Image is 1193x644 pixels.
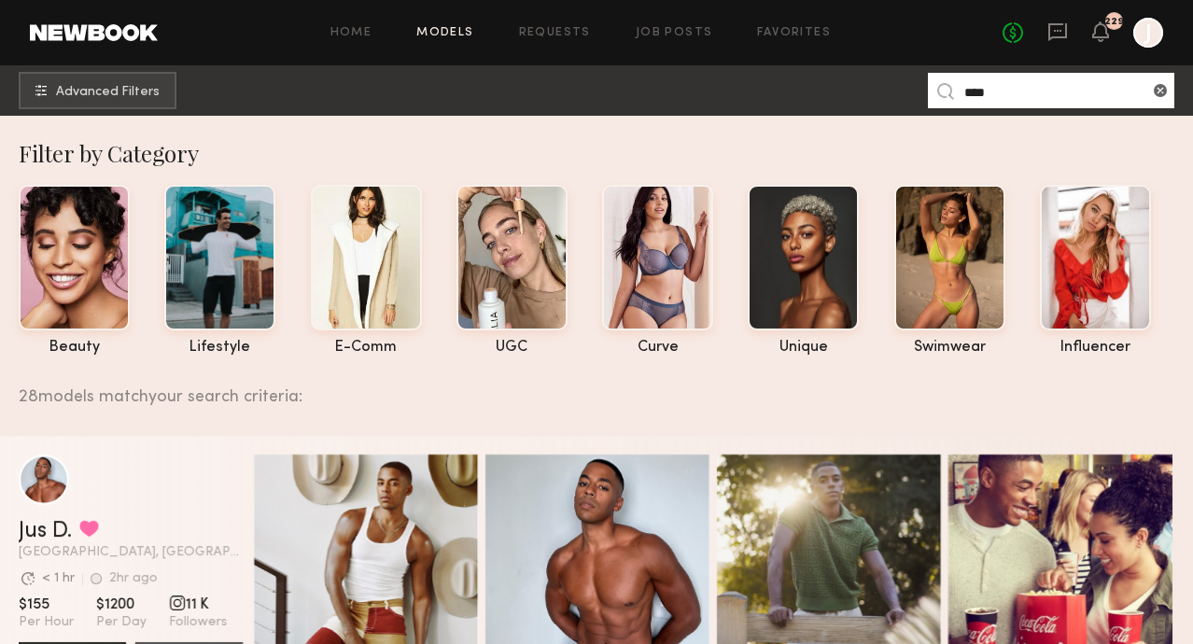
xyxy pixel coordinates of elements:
[636,27,713,39] a: Job Posts
[519,27,591,39] a: Requests
[42,572,75,585] div: < 1 hr
[19,614,74,631] span: Per Hour
[56,86,160,99] span: Advanced Filters
[169,614,228,631] span: Followers
[164,340,275,356] div: lifestyle
[1133,18,1163,48] a: J
[311,340,422,356] div: e-comm
[1104,17,1124,27] div: 229
[894,340,1005,356] div: swimwear
[96,595,147,614] span: $1200
[109,572,158,585] div: 2hr ago
[96,614,147,631] span: Per Day
[602,340,713,356] div: curve
[330,27,372,39] a: Home
[19,546,243,559] span: [GEOGRAPHIC_DATA], [GEOGRAPHIC_DATA]
[169,595,228,614] span: 11 K
[416,27,473,39] a: Models
[19,138,1193,168] div: Filter by Category
[19,367,1178,406] div: 28 models match your search criteria:
[19,340,130,356] div: beauty
[748,340,859,356] div: unique
[19,595,74,614] span: $155
[19,520,72,542] a: Jus D.
[757,27,831,39] a: Favorites
[456,340,568,356] div: UGC
[1040,340,1151,356] div: influencer
[19,72,176,109] button: Advanced Filters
